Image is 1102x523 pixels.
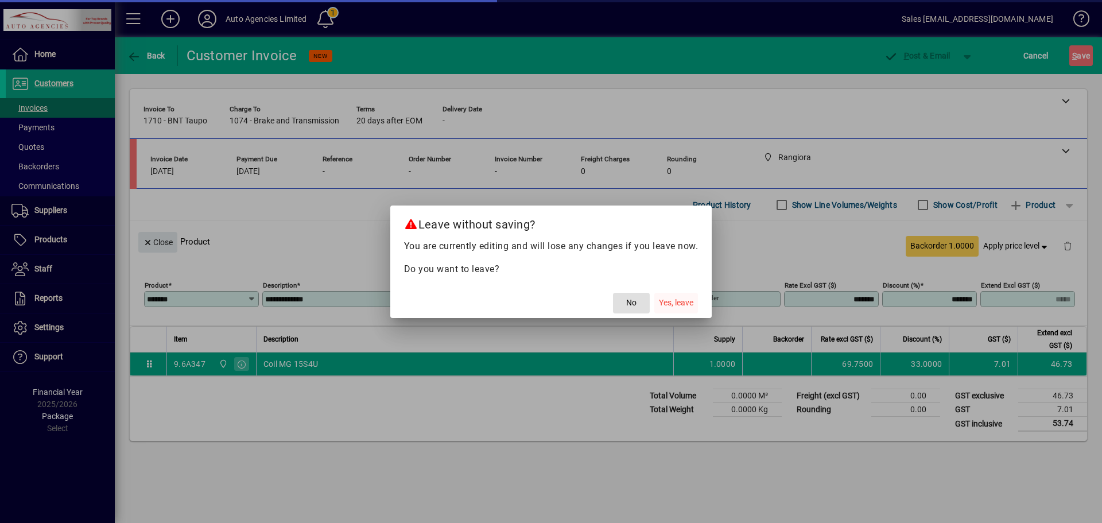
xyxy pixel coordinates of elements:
[390,206,712,239] h2: Leave without saving?
[626,297,637,309] span: No
[654,293,698,313] button: Yes, leave
[613,293,650,313] button: No
[404,262,699,276] p: Do you want to leave?
[659,297,693,309] span: Yes, leave
[404,239,699,253] p: You are currently editing and will lose any changes if you leave now.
